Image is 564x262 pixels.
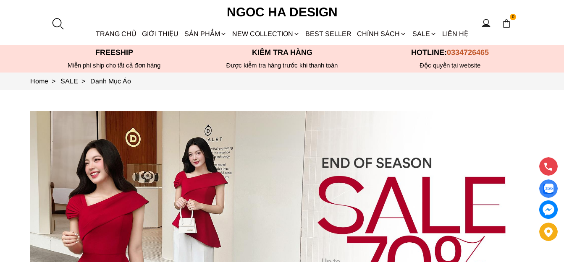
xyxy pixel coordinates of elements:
div: Chính sách [354,23,409,45]
img: img-CART-ICON-ksit0nf1 [502,19,511,28]
p: Được kiểm tra hàng trước khi thanh toán [198,62,366,69]
span: 0334726465 [447,48,489,57]
h6: Độc quyền tại website [366,62,534,69]
a: LIÊN HỆ [439,23,471,45]
a: messenger [539,200,558,219]
div: Miễn phí ship cho tất cả đơn hàng [30,62,198,69]
a: SALE [409,23,439,45]
img: Display image [543,184,554,194]
div: SẢN PHẨM [181,23,229,45]
a: GIỚI THIỆU [139,23,181,45]
font: Kiểm tra hàng [252,48,312,57]
p: Hotline: [366,48,534,57]
a: BEST SELLER [303,23,354,45]
a: Ngoc Ha Design [219,2,345,22]
span: > [48,78,59,85]
a: Link to SALE [60,78,90,85]
a: TRANG CHỦ [93,23,139,45]
a: Link to Danh Mục Áo [90,78,131,85]
span: 0 [510,14,517,21]
p: Freeship [30,48,198,57]
a: Link to Home [30,78,60,85]
span: > [78,78,89,85]
a: Display image [539,179,558,198]
a: NEW COLLECTION [229,23,302,45]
